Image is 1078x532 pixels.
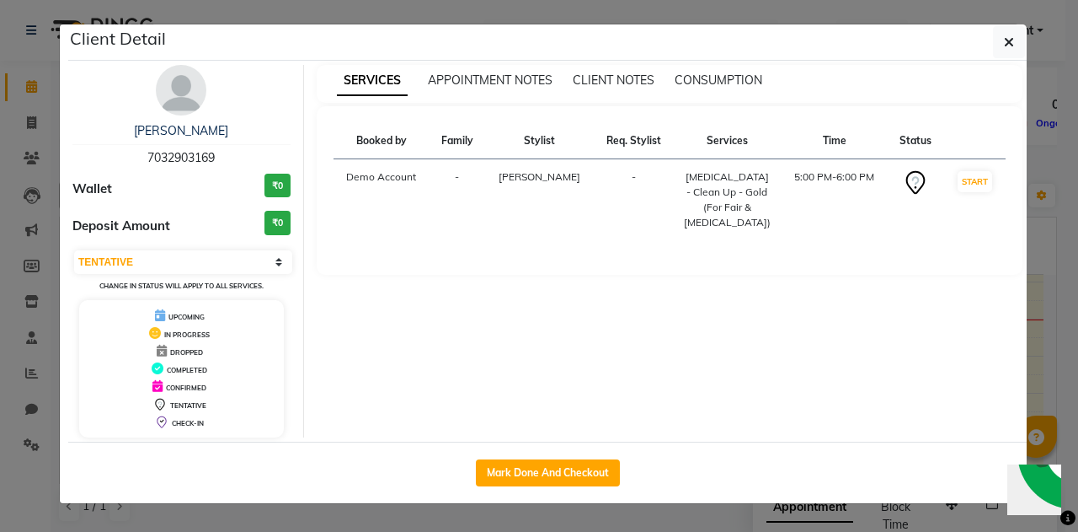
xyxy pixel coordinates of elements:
[334,159,430,241] td: Demo Account
[684,169,771,230] div: [MEDICAL_DATA] - Clean Up - Gold (For Fair & [MEDICAL_DATA])
[594,123,674,159] th: Req. Stylist
[168,313,205,321] span: UPCOMING
[1007,465,1061,515] iframe: chat widget
[594,159,674,241] td: -
[72,180,112,199] span: Wallet
[70,26,166,51] h5: Client Detail
[781,159,888,241] td: 5:00 PM-6:00 PM
[337,66,408,96] span: SERVICES
[134,123,228,138] a: [PERSON_NAME]
[147,150,215,165] span: 7032903169
[264,211,291,235] h3: ₹0
[72,217,170,236] span: Deposit Amount
[166,384,206,392] span: CONFIRMED
[334,123,430,159] th: Booked by
[172,419,204,427] span: CHECK-IN
[430,123,485,159] th: Family
[167,366,207,374] span: COMPLETED
[781,123,888,159] th: Time
[499,170,580,183] span: [PERSON_NAME]
[264,174,291,198] h3: ₹0
[675,73,762,88] span: CONSUMPTION
[476,459,620,486] button: Mark Done And Checkout
[485,123,594,159] th: Stylist
[958,171,992,192] button: START
[888,123,943,159] th: Status
[430,159,485,241] td: -
[164,330,210,339] span: IN PROGRESS
[428,73,552,88] span: APPOINTMENT NOTES
[674,123,782,159] th: Services
[573,73,654,88] span: CLIENT NOTES
[170,401,206,410] span: TENTATIVE
[156,65,206,116] img: avatar
[99,282,264,290] small: Change in status will apply to all services.
[170,348,203,357] span: DROPPED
